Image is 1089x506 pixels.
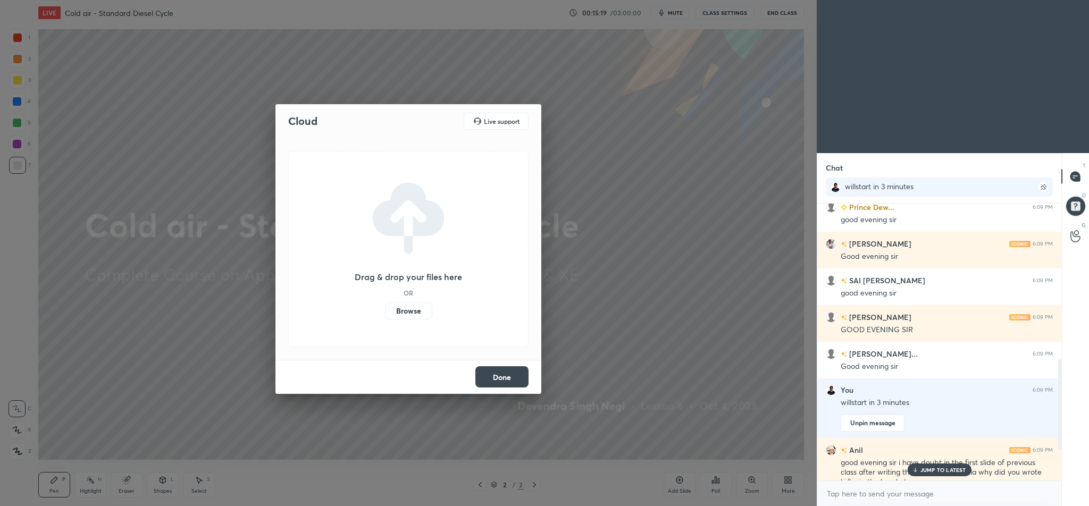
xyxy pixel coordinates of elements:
h5: Live support [484,118,520,124]
div: Good evening sir [841,251,1053,262]
div: 6:09 PM [1033,204,1053,210]
img: no-rating-badge.077c3623.svg [841,315,847,321]
div: Good evening sir [841,361,1053,372]
h6: [PERSON_NAME] [847,238,911,249]
h6: SAI [PERSON_NAME] [847,275,925,286]
h5: OR [404,290,413,296]
div: 6:09 PM [1033,351,1053,357]
h6: Anil [847,444,863,456]
p: Chat [817,154,851,182]
div: good evening sir [841,215,1053,225]
div: willstart in 3 minutes [845,182,1015,191]
div: 6:09 PM [1033,447,1053,453]
div: good evening sir [841,288,1053,299]
img: no-rating-badge.077c3623.svg [841,448,847,453]
img: iconic-light.a09c19a4.png [1009,241,1031,247]
img: no-rating-badge.077c3623.svg [841,351,847,357]
p: D [1082,191,1086,199]
img: default.png [826,349,836,359]
div: 6:09 PM [1033,241,1053,247]
h3: Drag & drop your files here [355,273,462,281]
h6: You [841,385,853,395]
button: Unpin message [841,415,904,432]
img: Learner_Badge_beginner_1_8b307cf2a0.svg [841,204,847,210]
img: iconic-light.a09c19a4.png [1009,314,1031,321]
img: 4fd87480550947d38124d68eb52e3964.jpg [830,182,841,192]
p: G [1082,221,1086,229]
img: 4fd87480550947d38124d68eb52e3964.jpg [826,385,836,395]
div: GOOD EVENING SIR [841,325,1053,335]
img: iconic-light.a09c19a4.png [1009,447,1031,453]
div: 6:09 PM [1033,387,1053,393]
h6: [PERSON_NAME] [847,311,911,323]
p: T [1083,162,1086,170]
h6: [PERSON_NAME]... [847,348,918,359]
img: default.png [826,202,836,213]
button: Done [475,366,529,387]
h2: Cloud [288,114,317,128]
img: default.png [826,275,836,286]
div: 6:09 PM [1033,277,1053,284]
img: no-rating-badge.077c3623.svg [841,241,847,247]
div: willstart in 3 minutes [841,398,1053,408]
img: default.png [826,312,836,323]
p: JUMP TO LATEST [920,467,966,473]
div: 6:09 PM [1033,314,1053,321]
div: grid [817,204,1061,480]
div: good evening sir i have doubt in the first slide of previous class after writing the efficiency f... [841,458,1053,487]
img: 3 [826,445,836,456]
img: no-rating-badge.077c3623.svg [841,278,847,284]
img: 3 [826,239,836,249]
h6: Prince Dew... [847,201,894,213]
